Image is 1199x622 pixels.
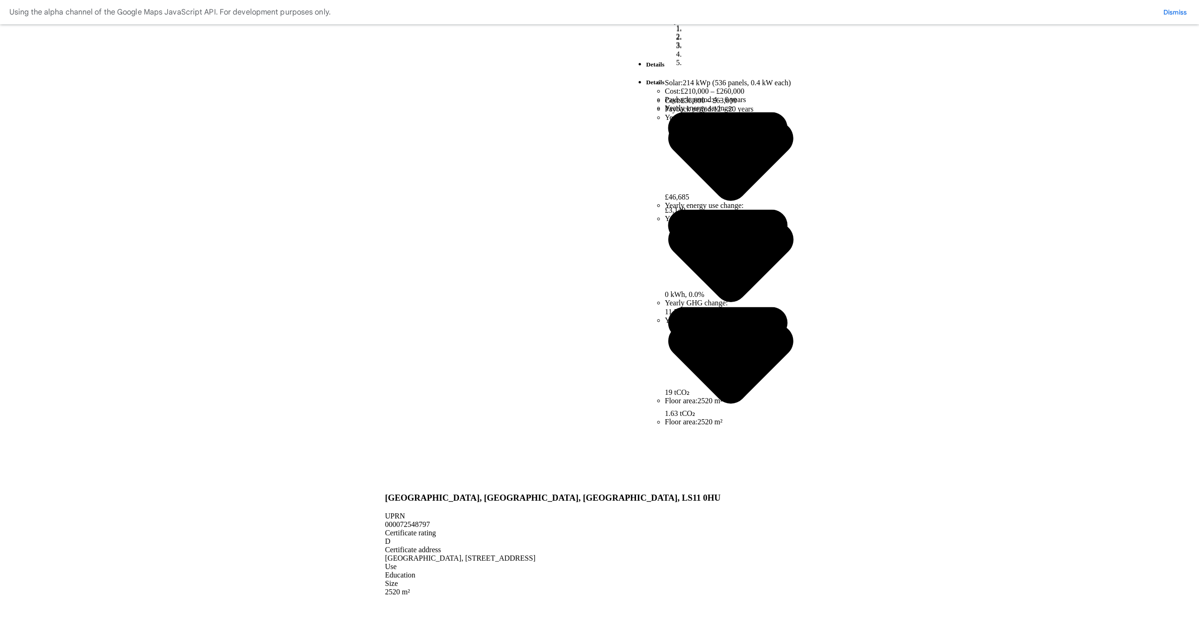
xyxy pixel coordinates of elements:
[9,6,331,19] div: Using the alpha channel of the Google Maps JavaScript API. For development purposes only.
[385,588,720,596] div: 2520 m²
[385,529,720,537] div: Certificate rating
[385,563,720,571] div: Use
[385,537,720,546] div: D
[665,299,797,316] span: 11.7 MWh, 3.5%
[681,96,737,104] span: £38,000 – £63,000
[665,96,797,105] li: Cost:
[385,520,720,529] div: 000072548797
[385,554,720,563] div: [GEOGRAPHIC_DATA], [STREET_ADDRESS]
[665,400,797,417] span: 1.63 tCO₂
[665,105,797,113] li: Payback period:
[385,579,720,588] div: Size
[697,418,722,426] span: 2520 m²
[665,198,797,214] span: £3,149
[385,571,720,579] div: Education
[385,546,720,554] div: Certificate address
[646,79,797,86] h5: Details
[665,316,797,418] li: Yearly GHG change:
[665,215,797,316] li: Yearly energy use change:
[1161,7,1190,17] button: Dismiss
[385,493,720,503] h3: [GEOGRAPHIC_DATA], [GEOGRAPHIC_DATA], [GEOGRAPHIC_DATA], LS11 0HU
[385,512,720,520] div: UPRN
[713,105,754,113] span: 12 – 20 years
[665,113,797,215] li: Yearly energy savings:
[665,418,797,426] li: Floor area:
